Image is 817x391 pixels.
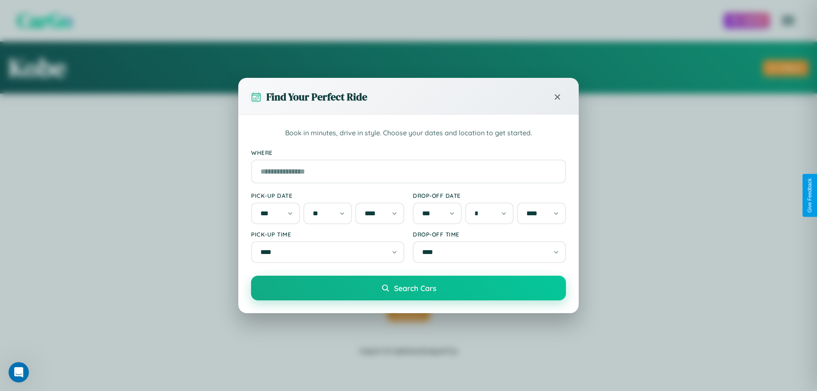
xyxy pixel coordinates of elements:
[266,90,367,104] h3: Find Your Perfect Ride
[251,231,404,238] label: Pick-up Time
[251,149,566,156] label: Where
[251,276,566,300] button: Search Cars
[413,192,566,199] label: Drop-off Date
[251,128,566,139] p: Book in minutes, drive in style. Choose your dates and location to get started.
[251,192,404,199] label: Pick-up Date
[413,231,566,238] label: Drop-off Time
[394,283,436,293] span: Search Cars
